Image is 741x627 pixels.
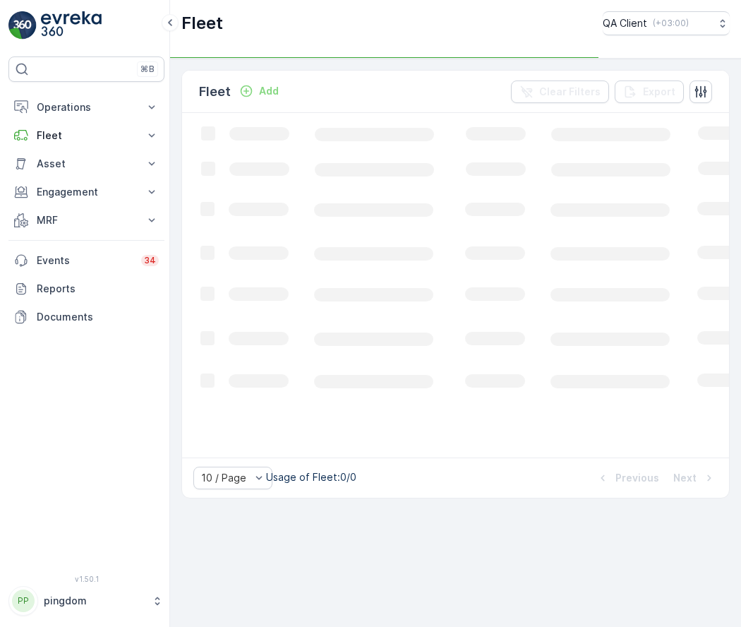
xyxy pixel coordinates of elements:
[37,157,136,171] p: Asset
[603,16,647,30] p: QA Client
[673,471,697,485] p: Next
[41,11,102,40] img: logo_light-DOdMpM7g.png
[594,470,661,486] button: Previous
[8,575,164,583] span: v 1.50.1
[8,178,164,206] button: Engagement
[8,303,164,331] a: Documents
[8,246,164,275] a: Events34
[259,84,279,98] p: Add
[615,80,684,103] button: Export
[643,85,675,99] p: Export
[37,100,136,114] p: Operations
[8,11,37,40] img: logo
[539,85,601,99] p: Clear Filters
[37,253,133,268] p: Events
[37,310,159,324] p: Documents
[140,64,155,75] p: ⌘B
[44,594,145,608] p: pingdom
[266,470,356,484] p: Usage of Fleet : 0/0
[199,82,231,102] p: Fleet
[8,121,164,150] button: Fleet
[8,275,164,303] a: Reports
[8,586,164,616] button: PPpingdom
[8,150,164,178] button: Asset
[603,11,730,35] button: QA Client(+03:00)
[181,12,223,35] p: Fleet
[234,83,284,100] button: Add
[653,18,689,29] p: ( +03:00 )
[144,255,156,266] p: 34
[615,471,659,485] p: Previous
[37,129,136,143] p: Fleet
[672,470,718,486] button: Next
[37,282,159,296] p: Reports
[8,93,164,121] button: Operations
[8,206,164,234] button: MRF
[37,213,136,227] p: MRF
[511,80,609,103] button: Clear Filters
[37,185,136,199] p: Engagement
[12,590,35,612] div: PP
